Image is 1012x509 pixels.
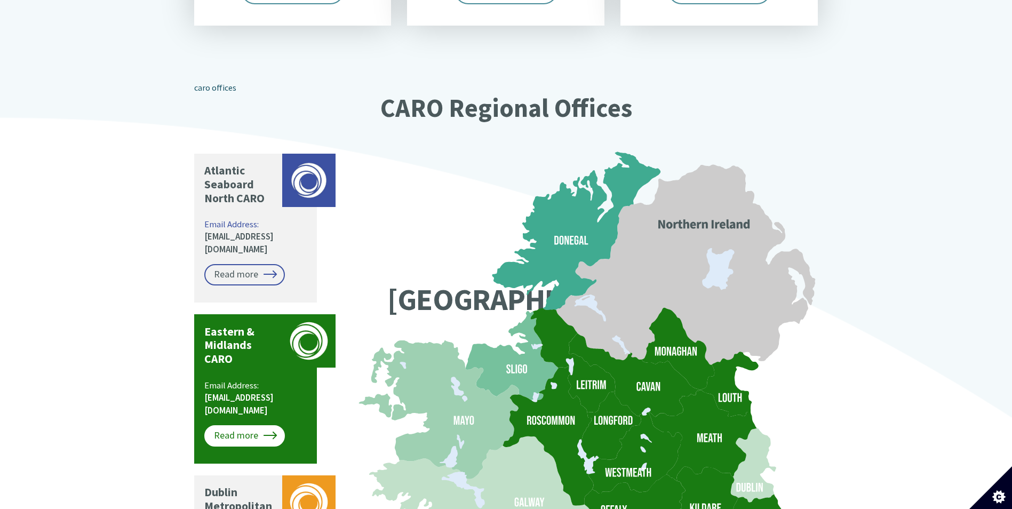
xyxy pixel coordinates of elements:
button: Set cookie preferences [969,466,1012,509]
p: Email Address: [204,218,308,256]
a: [EMAIL_ADDRESS][DOMAIN_NAME] [204,392,274,416]
text: [GEOGRAPHIC_DATA] [387,280,660,319]
a: Read more [204,264,285,285]
h2: CARO Regional Offices [194,94,818,122]
a: caro offices [194,82,236,93]
p: Atlantic Seaboard North CARO [204,164,277,205]
p: Email Address: [204,379,308,417]
a: Read more [204,425,285,447]
p: Eastern & Midlands CARO [204,325,277,367]
a: [EMAIL_ADDRESS][DOMAIN_NAME] [204,230,274,255]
